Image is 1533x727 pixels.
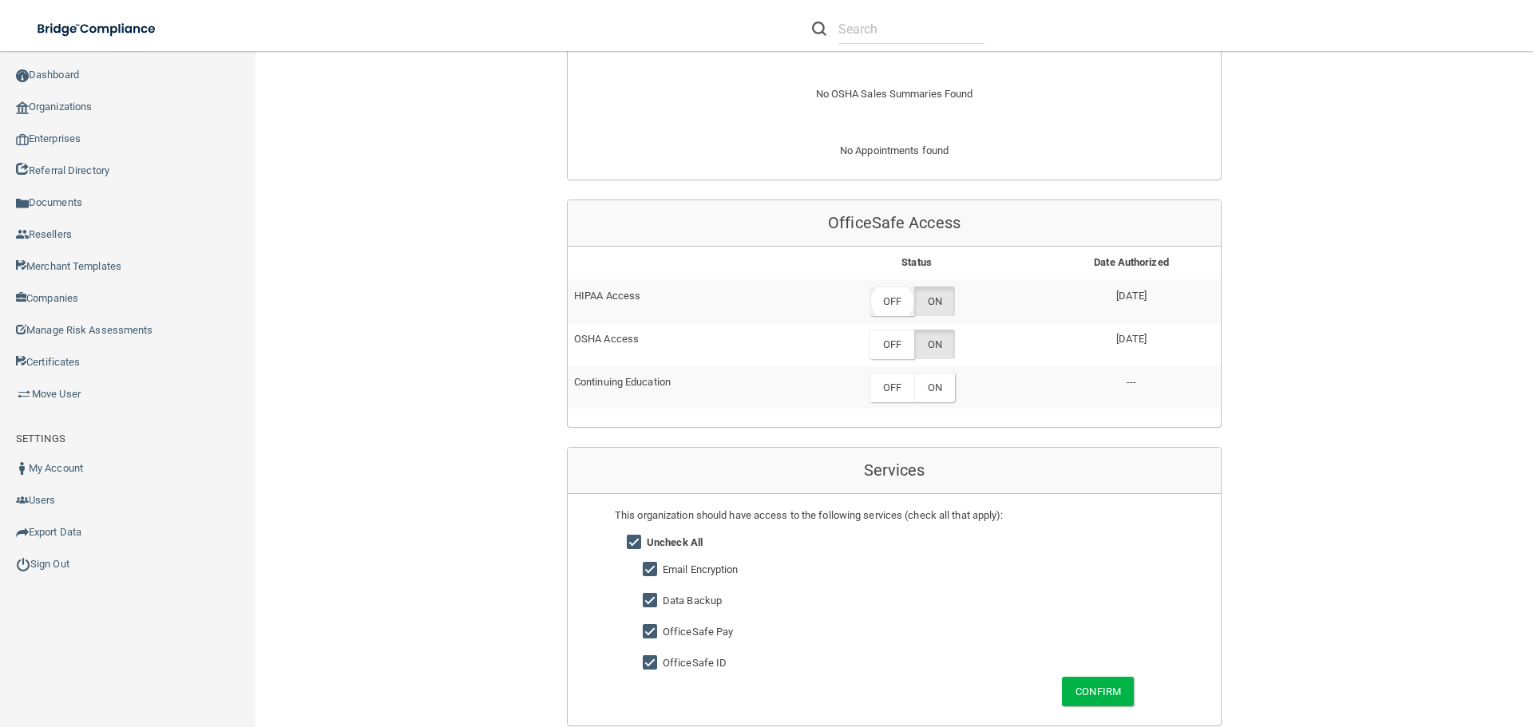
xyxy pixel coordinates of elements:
div: OfficeSafe Access [568,200,1221,247]
button: Confirm [1062,677,1134,706]
img: organization-icon.f8decf85.png [16,101,29,114]
img: icon-users.e205127d.png [16,494,29,507]
img: ic_user_dark.df1a06c3.png [16,462,29,475]
label: SETTINGS [16,429,65,448]
div: No OSHA Sales Summaries Found [568,65,1221,123]
img: ic_power_dark.7ecde6b1.png [16,557,30,571]
img: bridge_compliance_login_screen.278c3ca4.svg [24,13,171,45]
img: enterprise.0d942306.png [16,134,29,145]
label: ON [914,330,955,359]
iframe: Drift Widget Chat Controller [1257,614,1514,678]
td: HIPAA Access [568,279,791,322]
div: No Appointments found [568,141,1221,180]
img: ic_reseller.de258add.png [16,228,29,241]
p: [DATE] [1048,330,1214,349]
p: [DATE] [1048,286,1214,306]
img: ic_dashboard_dark.d01f4a41.png [16,69,29,82]
label: Email Encryption [663,560,739,579]
label: OfficeSafe ID [663,654,727,673]
input: Search [838,14,984,44]
label: ON [914,286,955,316]
label: OFF [869,286,914,316]
div: Services [568,448,1221,494]
td: Continuing Education [568,366,791,409]
label: Data Backup [663,591,722,610]
img: ic-search.3b580494.png [812,22,826,36]
label: OFF [869,330,914,359]
strong: Uncheck All [647,536,703,548]
p: --- [1048,373,1214,392]
td: OSHA Access [568,323,791,366]
img: briefcase.64adab9b.png [16,386,32,402]
th: Status [791,247,1042,279]
div: This organization should have access to the following services (check all that apply): [615,506,1174,525]
img: icon-export.b9366987.png [16,526,29,539]
th: Date Authorized [1042,247,1221,279]
label: OFF [869,373,914,402]
label: ON [914,373,955,402]
label: OfficeSafe Pay [663,622,733,642]
img: icon-documents.8dae5593.png [16,197,29,210]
